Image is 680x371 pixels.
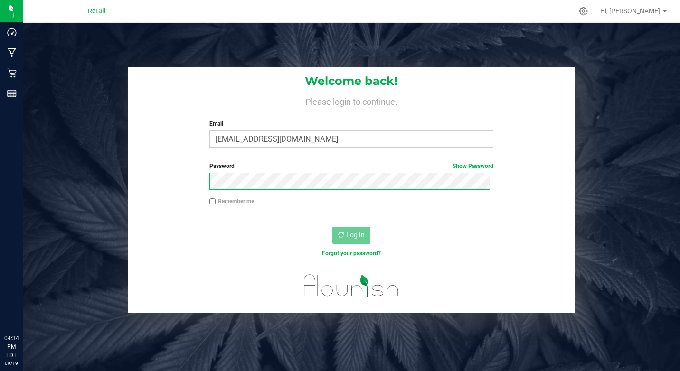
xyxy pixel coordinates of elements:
[7,68,17,78] inline-svg: Retail
[4,360,19,367] p: 09/19
[7,48,17,57] inline-svg: Manufacturing
[7,28,17,37] inline-svg: Dashboard
[322,250,381,257] a: Forgot your password?
[7,89,17,98] inline-svg: Reports
[128,75,576,87] h1: Welcome back!
[577,7,589,16] div: Manage settings
[346,231,365,239] span: Log In
[128,95,576,106] h4: Please login to continue.
[209,163,235,169] span: Password
[4,334,19,360] p: 04:34 PM EDT
[332,227,370,244] button: Log In
[209,120,493,128] label: Email
[88,7,106,15] span: Retail
[209,197,254,205] label: Remember me
[600,7,662,15] span: Hi, [PERSON_NAME]!
[209,198,216,205] input: Remember me
[295,268,407,304] img: flourish_logo.svg
[453,163,493,169] a: Show Password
